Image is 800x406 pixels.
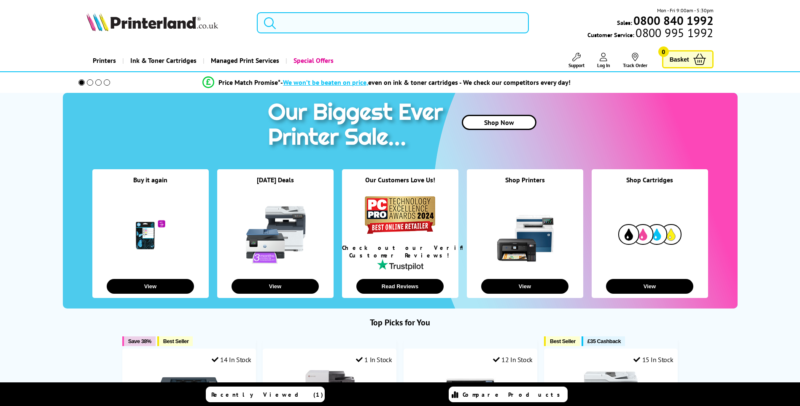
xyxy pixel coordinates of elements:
a: Compare Products [449,387,568,402]
span: Price Match Promise* [218,78,280,87]
button: Best Seller [157,336,193,346]
div: Check out our Verified Customer Reviews! [342,244,458,259]
a: Shop Now [462,115,536,130]
a: Special Offers [286,50,340,71]
a: Basket 0 [662,50,714,68]
a: Track Order [623,53,647,68]
span: 0 [658,46,669,57]
b: 0800 840 1992 [633,13,714,28]
span: Support [568,62,585,68]
span: Recently Viewed (1) [211,391,323,398]
span: Basket [670,54,689,65]
img: Printerland Logo [86,13,218,31]
li: modal_Promise [67,75,707,90]
span: 0800 995 1992 [634,29,713,37]
span: Save 38% [128,338,151,344]
span: Mon - Fri 9:00am - 5:30pm [657,6,714,14]
span: Log In [597,62,610,68]
span: We won’t be beaten on price, [283,78,368,87]
button: View [107,279,194,294]
div: Shop Printers [467,176,583,195]
span: Sales: [617,19,632,27]
span: Ink & Toner Cartridges [130,50,197,71]
span: Customer Service: [587,29,713,39]
span: Best Seller [550,338,576,344]
div: [DATE] Deals [217,176,334,195]
span: Best Seller [163,338,189,344]
div: 1 In Stock [356,355,392,364]
a: Ink & Toner Cartridges [122,50,203,71]
button: View [232,279,319,294]
a: Support [568,53,585,68]
button: Best Seller [544,336,580,346]
div: Shop Cartridges [592,176,708,195]
div: 12 In Stock [493,355,533,364]
div: - even on ink & toner cartridges - We check our competitors every day! [280,78,571,87]
div: 14 In Stock [212,355,251,364]
a: 0800 840 1992 [632,16,714,24]
button: View [606,279,693,294]
img: printer sale [264,93,452,159]
span: £35 Cashback [587,338,621,344]
button: View [481,279,568,294]
a: Recently Viewed (1) [206,387,325,402]
span: Compare Products [463,391,565,398]
a: Managed Print Services [203,50,286,71]
a: Printerland Logo [86,13,246,33]
a: Buy it again [133,176,167,184]
button: Save 38% [122,336,156,346]
a: Printers [86,50,122,71]
div: Our Customers Love Us! [342,176,458,195]
div: 15 In Stock [633,355,673,364]
button: Read Reviews [356,279,444,294]
a: Log In [597,53,610,68]
button: £35 Cashback [582,336,625,346]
